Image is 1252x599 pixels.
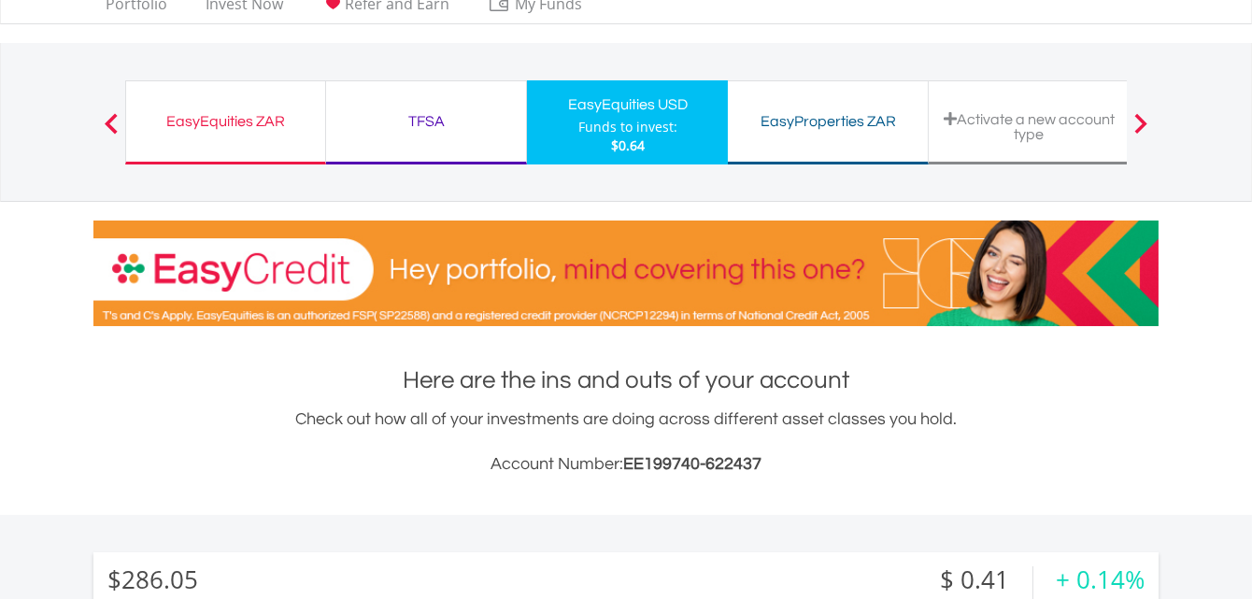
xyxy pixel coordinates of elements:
[337,108,515,135] div: TFSA
[93,406,1159,478] div: Check out how all of your investments are doing across different asset classes you hold.
[739,108,917,135] div: EasyProperties ZAR
[137,108,314,135] div: EasyEquities ZAR
[93,451,1159,478] h3: Account Number:
[623,455,761,473] span: EE199740-622437
[93,221,1159,326] img: EasyCredit Promotion Banner
[538,92,717,118] div: EasyEquities USD
[578,118,677,136] div: Funds to invest:
[93,364,1159,397] h1: Here are the ins and outs of your account
[107,566,198,593] div: $286.05
[1056,566,1145,593] div: + 0.14%
[611,136,645,154] span: $0.64
[894,566,1032,593] div: $ 0.41
[940,111,1117,142] div: Activate a new account type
